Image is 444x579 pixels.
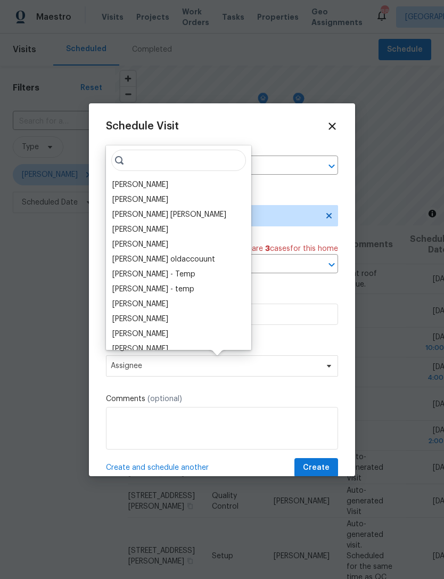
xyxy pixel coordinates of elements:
button: Create [294,458,338,478]
button: Open [324,159,339,174]
button: Open [324,257,339,272]
div: [PERSON_NAME] [112,194,168,205]
div: [PERSON_NAME] [112,344,168,354]
div: [PERSON_NAME] oldaccouunt [112,254,215,265]
div: [PERSON_NAME] [PERSON_NAME] [112,209,226,220]
div: [PERSON_NAME] [112,314,168,324]
label: Comments [106,394,338,404]
div: [PERSON_NAME] [112,224,168,235]
label: Home [106,145,338,156]
span: (optional) [147,395,182,403]
span: There are case s for this home [232,243,338,254]
div: [PERSON_NAME] - Temp [112,269,195,280]
span: Schedule Visit [106,121,179,132]
span: Assignee [111,362,319,370]
div: [PERSON_NAME] [112,329,168,339]
div: [PERSON_NAME] [112,180,168,190]
span: Create [303,461,330,475]
span: Close [326,120,338,132]
div: [PERSON_NAME] - temp [112,284,194,295]
div: [PERSON_NAME] [112,239,168,250]
span: 3 [265,245,270,252]
span: Create and schedule another [106,462,209,473]
div: [PERSON_NAME] [112,299,168,309]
